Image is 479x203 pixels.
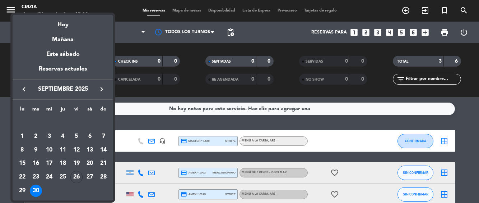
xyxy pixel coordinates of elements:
div: 8 [16,144,28,156]
div: 1 [16,130,28,143]
td: 18 de septiembre de 2025 [56,157,70,170]
td: 16 de septiembre de 2025 [29,157,43,170]
td: 17 de septiembre de 2025 [42,157,56,170]
div: 19 [70,157,83,170]
div: 27 [84,171,96,183]
div: 28 [97,171,110,183]
td: 7 de septiembre de 2025 [97,130,110,143]
i: keyboard_arrow_left [20,85,28,94]
th: jueves [56,105,70,116]
td: 12 de septiembre de 2025 [70,143,83,157]
td: 30 de septiembre de 2025 [29,184,43,198]
td: 6 de septiembre de 2025 [83,130,97,143]
td: 26 de septiembre de 2025 [70,170,83,184]
th: miércoles [42,105,56,116]
td: 14 de septiembre de 2025 [97,143,110,157]
div: 20 [84,157,96,170]
th: lunes [15,105,29,116]
div: 29 [16,185,28,197]
div: Este sábado [13,44,113,64]
td: 19 de septiembre de 2025 [70,157,83,170]
td: 10 de septiembre de 2025 [42,143,56,157]
td: SEP. [15,116,110,130]
i: keyboard_arrow_right [97,85,106,94]
div: 3 [43,130,55,143]
div: 30 [30,185,42,197]
div: 11 [57,144,69,156]
td: 24 de septiembre de 2025 [42,170,56,184]
div: 23 [30,171,42,183]
td: 25 de septiembre de 2025 [56,170,70,184]
div: 21 [97,157,110,170]
div: 4 [57,130,69,143]
span: septiembre 2025 [31,85,95,94]
td: 20 de septiembre de 2025 [83,157,97,170]
td: 27 de septiembre de 2025 [83,170,97,184]
div: Hoy [13,15,113,30]
div: Mañana [13,30,113,44]
td: 13 de septiembre de 2025 [83,143,97,157]
div: 26 [70,171,83,183]
td: 11 de septiembre de 2025 [56,143,70,157]
td: 1 de septiembre de 2025 [15,130,29,143]
td: 29 de septiembre de 2025 [15,184,29,198]
th: viernes [70,105,83,116]
div: 24 [43,171,55,183]
td: 5 de septiembre de 2025 [70,130,83,143]
div: 13 [84,144,96,156]
div: 12 [70,144,83,156]
td: 21 de septiembre de 2025 [97,157,110,170]
div: 9 [30,144,42,156]
td: 4 de septiembre de 2025 [56,130,70,143]
td: 2 de septiembre de 2025 [29,130,43,143]
th: sábado [83,105,97,116]
td: 3 de septiembre de 2025 [42,130,56,143]
div: 2 [30,130,42,143]
div: 15 [16,157,28,170]
div: 7 [97,130,110,143]
div: 6 [84,130,96,143]
th: domingo [97,105,110,116]
div: 16 [30,157,42,170]
td: 15 de septiembre de 2025 [15,157,29,170]
div: 5 [70,130,83,143]
div: 14 [97,144,110,156]
td: 9 de septiembre de 2025 [29,143,43,157]
td: 28 de septiembre de 2025 [97,170,110,184]
div: Reservas actuales [13,64,113,79]
div: 10 [43,144,55,156]
td: 8 de septiembre de 2025 [15,143,29,157]
div: 18 [57,157,69,170]
td: 22 de septiembre de 2025 [15,170,29,184]
td: 23 de septiembre de 2025 [29,170,43,184]
th: martes [29,105,43,116]
div: 25 [57,171,69,183]
div: 17 [43,157,55,170]
div: 22 [16,171,28,183]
